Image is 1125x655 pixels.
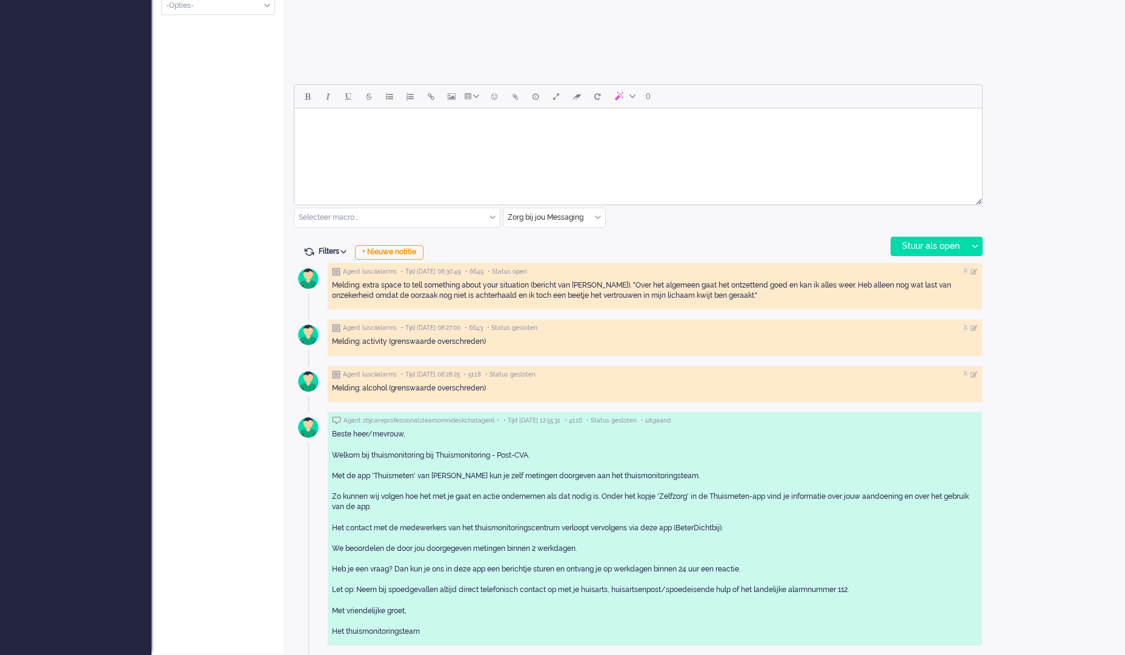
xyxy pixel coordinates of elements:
div: Resize [972,194,982,205]
span: • Tijd [DATE] 08:27:00 [401,324,460,332]
button: Insert/edit image [441,86,462,107]
img: avatar [293,263,324,294]
span: • Status open [488,268,527,276]
span: • Tijd [DATE] 08:30:49 [401,268,461,276]
span: • Tijd [DATE] 12:55:31 [503,416,560,425]
span: • Status gesloten [487,324,537,332]
button: Reset content [587,86,608,107]
span: • 6643 [465,324,483,332]
span: • 5118 [464,370,481,379]
img: avatar [293,320,324,350]
div: Melding: activity (grenswaarde overschreden) [332,337,978,347]
span: • Status gesloten [586,416,637,425]
span: Agent lusciialarms [343,324,397,332]
button: Clear formatting [566,86,587,107]
span: • Tijd [DATE] 08:28:25 [401,370,460,379]
button: Fullscreen [546,86,566,107]
img: ic_note_grey.svg [332,324,340,332]
img: avatar [293,366,324,397]
button: AI [608,86,640,107]
img: avatar [293,412,324,443]
button: Add attachment [505,86,525,107]
iframe: Rich Text Area [294,108,982,194]
button: Emoticons [484,86,505,107]
img: ic_note_grey.svg [332,370,340,379]
span: Filters [319,247,351,255]
button: 0 [640,86,656,107]
span: • uitgaand [641,416,671,425]
button: Bullet list [379,86,400,107]
span: • 6645 [465,268,483,276]
button: Strikethrough [359,86,379,107]
div: Beste heer/mevrouw, Welkom bij thuismonitoring bij Thuismonitoring - Post-CVA. Met de app 'Thuism... [332,429,978,637]
span: Agent zbjcareprofessionalsteamomnideskchatagent • [343,416,499,425]
span: • Status gesloten [485,370,536,379]
button: Underline [338,86,359,107]
button: Delay message [525,86,546,107]
img: ic_chat_grey.svg [332,416,341,424]
button: Bold [297,86,317,107]
div: Stuur als open [891,237,967,255]
button: Numbered list [400,86,420,107]
span: Agent lusciialarms [343,370,397,379]
span: Agent lusciialarms [343,268,397,276]
span: 0 [646,91,651,101]
button: Italic [317,86,338,107]
div: Melding: extra space to tell something about your situation (bericht van [PERSON_NAME]). "Over he... [332,280,978,301]
button: Table [462,86,484,107]
button: Insert/edit link [420,86,441,107]
span: • 4116 [565,416,582,425]
div: Melding: alcohol (grenswaarde overschreden) [332,383,978,393]
div: + Nieuwe notitie [355,245,423,260]
img: ic_note_grey.svg [332,268,340,276]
